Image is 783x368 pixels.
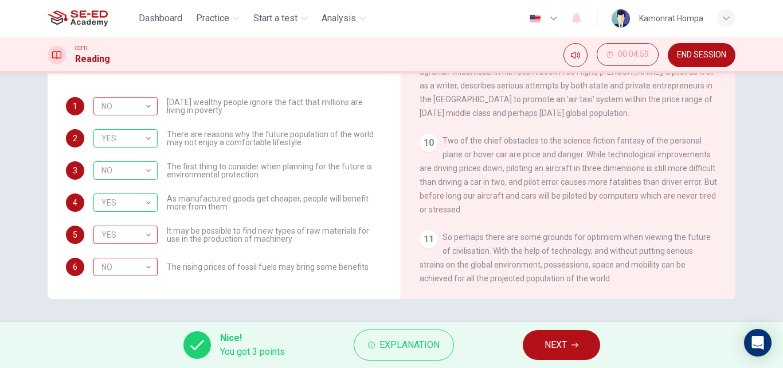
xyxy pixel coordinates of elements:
[744,329,772,357] div: Open Intercom Messenger
[597,43,659,66] button: 00:04:59
[420,134,438,152] div: 10
[612,9,630,28] img: Profile picture
[354,330,454,361] button: Explanation
[167,130,382,146] span: There are reasons why the future population of the world may not enjoy a comfortable lifestyle
[48,7,134,30] a: SE-ED Academy logo
[167,227,382,243] span: It may be possible to find new types of raw materials for use in the production of machinery
[249,8,312,29] button: Start a test
[528,14,542,23] img: en
[317,8,371,29] button: Analysis
[420,136,717,214] span: Two of the chief obstacles to the science fiction fantasy of the personal plane or hover car are ...
[191,8,244,29] button: Practice
[167,162,382,179] span: The first thing to consider when planning for the future is environmental protection
[545,337,567,353] span: NEXT
[73,231,77,239] span: 5
[563,43,588,67] div: Mute
[73,199,77,207] span: 4
[379,337,440,353] span: Explanation
[220,345,285,359] span: You got 3 points
[639,11,703,25] div: Kamonrat Hompa
[167,98,382,114] span: [DATE] wealthy people ignore the fact that millions are living in poverty
[523,330,600,360] button: NEXT
[93,90,154,123] div: NO
[93,154,154,187] div: NO
[618,50,649,59] span: 00:04:59
[93,97,158,115] div: NOT GIVEN
[196,11,229,25] span: Practice
[75,52,110,66] h1: Reading
[93,219,154,251] div: YES
[167,263,369,271] span: The rising prices of fossil fuels may bring some benefits
[93,161,158,180] div: NO
[73,166,77,175] span: 3
[420,230,438,249] div: 11
[93,193,158,212] div: YES
[93,129,158,148] div: YES
[93,122,154,155] div: YES
[48,7,108,30] img: SE-ED Academy logo
[677,51,726,60] span: END SESSION
[139,11,182,25] span: Dashboard
[93,226,158,244] div: NOT GIVEN
[420,233,711,283] span: So perhaps there are some grounds for optimism when viewing the future of civilisation. With the ...
[253,11,297,25] span: Start a test
[134,8,187,29] button: Dashboard
[322,11,356,25] span: Analysis
[167,195,382,211] span: As manufactured goods get cheaper, people will benefit more from them
[668,43,735,67] button: END SESSION
[93,258,158,276] div: YES
[75,44,87,52] span: CEFR
[93,251,154,284] div: NO
[73,102,77,110] span: 1
[73,263,77,271] span: 6
[597,43,659,67] div: Hide
[73,134,77,142] span: 2
[220,331,285,345] span: Nice!
[93,187,154,219] div: YES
